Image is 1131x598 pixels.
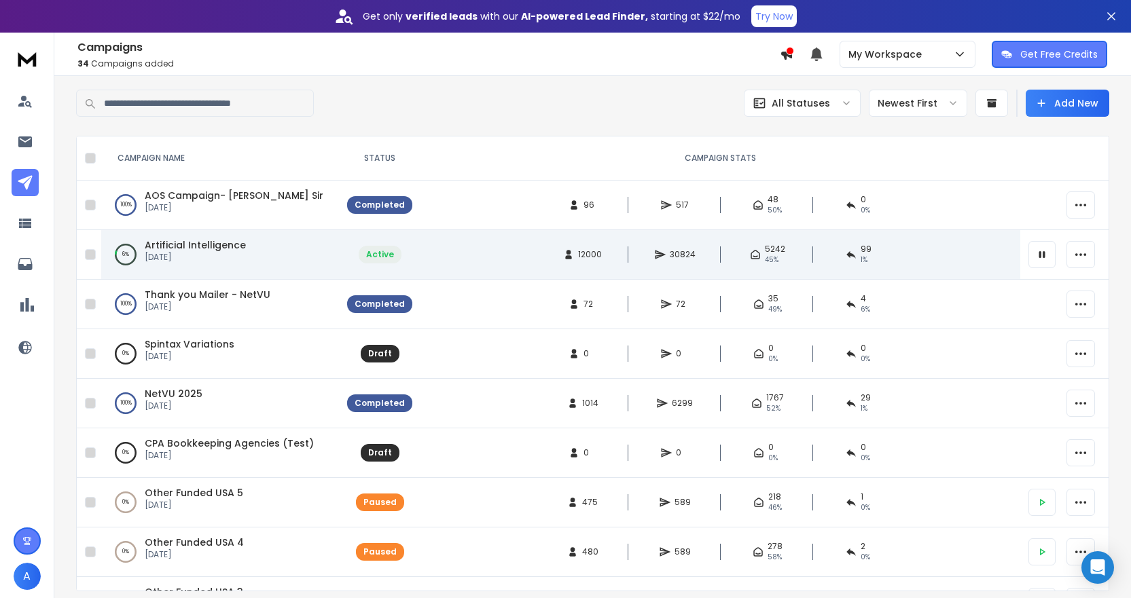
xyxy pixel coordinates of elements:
span: 0 [861,442,866,453]
td: 0%CPA Bookkeeping Agencies (Test)[DATE] [101,428,339,478]
span: 4 [861,293,866,304]
a: Spintax Variations [145,337,234,351]
p: Get only with our starting at $22/mo [363,10,740,23]
span: 72 [676,299,689,310]
a: Artificial Intelligence [145,238,246,252]
a: Thank you Mailer - NetVU [145,288,270,301]
td: 0%Other Funded USA 5[DATE] [101,478,339,527]
th: STATUS [339,136,420,181]
span: 589 [675,546,691,557]
th: CAMPAIGN NAME [101,136,339,181]
p: 100 % [120,396,132,410]
span: 589 [675,497,691,508]
p: [DATE] [145,400,202,411]
a: AOS Campaign- [PERSON_NAME] Sir [145,189,323,202]
span: 0 [584,447,597,458]
td: 0%Spintax Variations[DATE] [101,329,339,379]
span: 6 % [861,304,870,315]
p: My Workspace [848,48,927,61]
th: CAMPAIGN STATS [420,136,1020,181]
td: 100%AOS Campaign- [PERSON_NAME] Sir[DATE] [101,181,339,230]
div: Open Intercom Messenger [1081,551,1114,584]
span: 0 [676,447,689,458]
span: 6299 [672,398,693,409]
span: 0 % [861,552,870,563]
p: 100 % [120,198,132,212]
p: 100 % [120,297,132,311]
span: 0 [584,348,597,359]
span: 475 [582,497,598,508]
p: Get Free Credits [1020,48,1098,61]
div: Paused [363,497,397,508]
span: 35 [768,293,778,304]
p: [DATE] [145,450,314,461]
a: CPA Bookkeeping Agencies (Test) [145,436,314,450]
button: Get Free Credits [992,41,1107,68]
span: 58 % [768,552,782,563]
div: Draft [368,447,392,458]
td: 100%Thank you Mailer - NetVU[DATE] [101,280,339,329]
span: 12000 [578,249,602,260]
span: 1 % [861,255,867,265]
span: 2 [861,541,865,552]
p: Try Now [755,10,793,23]
span: 278 [768,541,783,552]
span: 0 [676,348,689,359]
a: NetVU 2025 [145,387,202,400]
p: [DATE] [145,500,243,510]
p: [DATE] [145,351,234,362]
span: 0% [861,453,870,464]
div: Completed [355,299,405,310]
strong: verified leads [406,10,478,23]
span: 46 % [768,502,782,513]
div: Completed [355,200,405,210]
h1: Campaigns [77,39,780,56]
span: 29 [861,392,871,403]
button: A [14,563,41,590]
div: Completed [355,398,405,409]
img: logo [14,46,41,71]
span: 0% [768,453,778,464]
div: Active [366,249,394,260]
p: [DATE] [145,301,270,312]
button: Add New [1026,90,1109,117]
p: Campaigns added [77,58,780,69]
p: [DATE] [145,252,246,263]
td: 6%Artificial Intelligence[DATE] [101,230,339,280]
p: All Statuses [772,96,830,110]
button: Try Now [751,5,797,27]
p: [DATE] [145,549,244,560]
span: 517 [676,200,689,210]
span: 0 [768,442,774,453]
span: 1014 [582,398,598,409]
td: 100%NetVU 2025[DATE] [101,379,339,428]
p: [DATE] [145,202,323,213]
span: 0 % [861,502,870,513]
span: 45 % [765,255,778,265]
span: 52 % [766,403,780,414]
td: 0%Other Funded USA 4[DATE] [101,527,339,577]
span: 218 [768,491,781,502]
span: 0 % [861,205,870,216]
a: Other Funded USA 4 [145,536,244,549]
span: 0 [861,194,866,205]
span: 30824 [670,249,696,260]
span: 96 [584,200,597,210]
a: Other Funded USA 5 [145,486,243,500]
span: 480 [582,546,598,557]
span: 1 % [861,403,867,414]
p: 0 % [122,496,129,509]
span: 5242 [765,244,785,255]
p: 6 % [122,248,129,261]
span: 0 [768,343,774,354]
span: 99 [861,244,872,255]
span: 34 [77,58,89,69]
p: 0 % [122,347,129,360]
